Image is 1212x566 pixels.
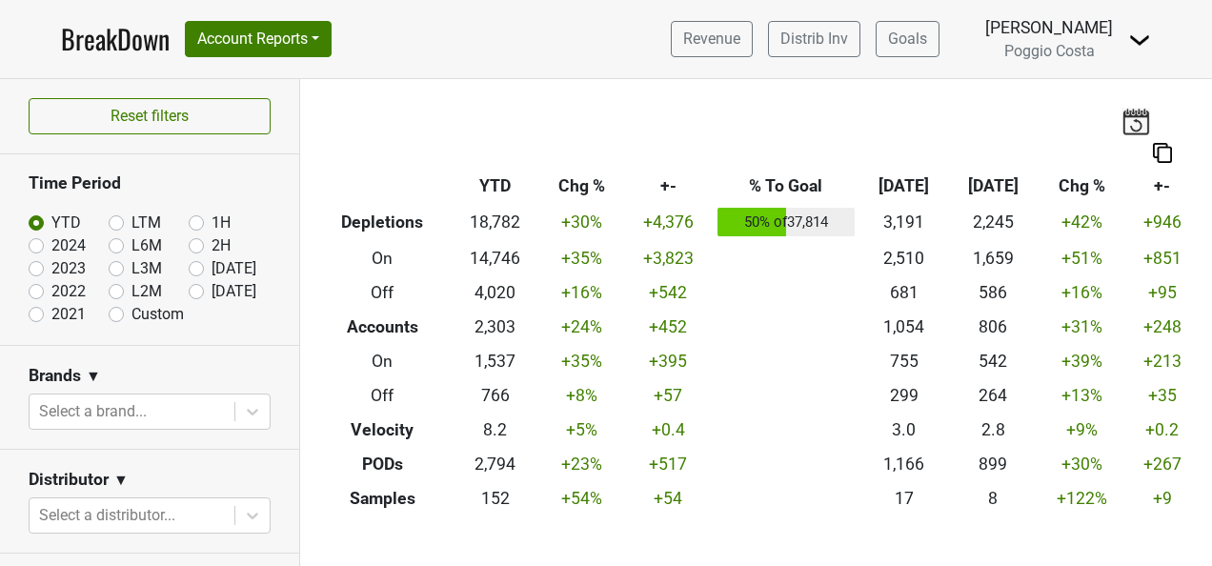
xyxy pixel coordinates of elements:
[131,303,184,326] label: Custom
[451,481,540,515] td: 152
[29,98,271,134] button: Reset filters
[1004,42,1095,60] span: Poggio Costa
[314,481,451,515] th: Samples
[623,204,713,242] td: +4,376
[949,204,1039,242] td: 2,245
[451,378,540,413] td: 766
[623,481,713,515] td: +54
[1038,344,1127,378] td: +39 %
[314,413,451,447] th: Velocity
[212,234,231,257] label: 2H
[451,275,540,310] td: 4,020
[51,280,86,303] label: 2022
[1127,241,1198,275] td: +851
[713,170,859,204] th: % To Goal
[859,241,949,275] td: 2,510
[859,170,949,204] th: [DATE]
[859,378,949,413] td: 299
[212,257,256,280] label: [DATE]
[131,212,161,234] label: LTM
[623,310,713,344] td: +452
[623,344,713,378] td: +395
[1038,310,1127,344] td: +31 %
[51,257,86,280] label: 2023
[1038,170,1127,204] th: Chg %
[1038,481,1127,515] td: +122 %
[314,204,451,242] th: Depletions
[949,481,1039,515] td: 8
[314,344,451,378] th: On
[1127,378,1198,413] td: +35
[1038,241,1127,275] td: +51 %
[113,469,129,492] span: ▼
[314,241,451,275] th: On
[185,21,332,57] button: Account Reports
[623,413,713,447] td: +0.4
[451,447,540,481] td: 2,794
[1038,204,1127,242] td: +42 %
[540,378,624,413] td: +8 %
[985,15,1113,40] div: [PERSON_NAME]
[859,481,949,515] td: 17
[949,378,1039,413] td: 264
[212,212,231,234] label: 1H
[949,275,1039,310] td: 586
[1153,143,1172,163] img: Copy to clipboard
[212,280,256,303] label: [DATE]
[29,366,81,386] h3: Brands
[540,413,624,447] td: +5 %
[540,170,624,204] th: Chg %
[949,241,1039,275] td: 1,659
[131,234,162,257] label: L6M
[51,212,81,234] label: YTD
[1128,29,1151,51] img: Dropdown Menu
[540,204,624,242] td: +30 %
[540,344,624,378] td: +35 %
[451,241,540,275] td: 14,746
[949,344,1039,378] td: 542
[1127,310,1198,344] td: +248
[540,241,624,275] td: +35 %
[540,310,624,344] td: +24 %
[1038,378,1127,413] td: +13 %
[949,170,1039,204] th: [DATE]
[768,21,860,57] a: Distrib Inv
[451,204,540,242] td: 18,782
[314,378,451,413] th: Off
[949,447,1039,481] td: 899
[623,275,713,310] td: +542
[859,310,949,344] td: 1,054
[540,481,624,515] td: +54 %
[51,303,86,326] label: 2021
[859,344,949,378] td: 755
[540,447,624,481] td: +23 %
[1038,447,1127,481] td: +30 %
[949,310,1039,344] td: 806
[1121,108,1150,134] img: last_updated_date
[29,470,109,490] h3: Distributor
[876,21,939,57] a: Goals
[1127,344,1198,378] td: +213
[451,344,540,378] td: 1,537
[451,310,540,344] td: 2,303
[61,19,170,59] a: BreakDown
[623,170,713,204] th: +-
[1038,413,1127,447] td: +9 %
[1127,204,1198,242] td: +946
[314,447,451,481] th: PODs
[859,447,949,481] td: 1,166
[859,413,949,447] td: 3.0
[51,234,86,257] label: 2024
[623,447,713,481] td: +517
[29,173,271,193] h3: Time Period
[314,310,451,344] th: Accounts
[623,378,713,413] td: +57
[131,257,162,280] label: L3M
[451,170,540,204] th: YTD
[314,275,451,310] th: Off
[1127,481,1198,515] td: +9
[623,241,713,275] td: +3,823
[540,275,624,310] td: +16 %
[859,204,949,242] td: 3,191
[131,280,162,303] label: L2M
